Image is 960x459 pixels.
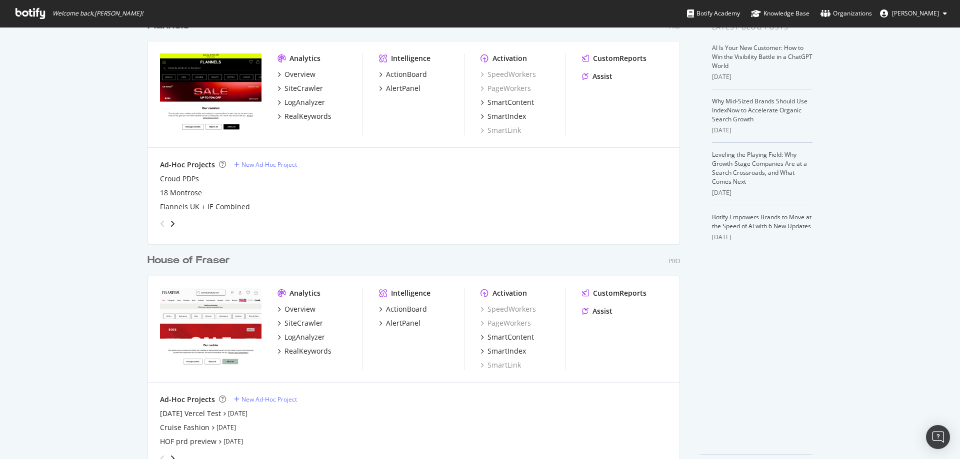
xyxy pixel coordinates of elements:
div: Open Intercom Messenger [926,425,950,449]
div: AlertPanel [386,83,420,93]
a: HOF prd preview [160,437,216,447]
div: Ad-Hoc Projects [160,395,215,405]
div: New Ad-Hoc Project [241,160,297,169]
a: SmartContent [480,97,534,107]
img: flannels.com [160,53,261,134]
a: CustomReports [582,53,646,63]
div: RealKeywords [284,346,331,356]
div: Ad-Hoc Projects [160,160,215,170]
a: AlertPanel [379,83,420,93]
a: SmartContent [480,332,534,342]
a: AlertPanel [379,318,420,328]
a: 18 Montrose [160,188,202,198]
button: [PERSON_NAME] [872,5,955,21]
div: Botify Academy [687,8,740,18]
div: Activation [492,53,527,63]
div: Analytics [289,288,320,298]
div: SmartContent [487,97,534,107]
a: LogAnalyzer [277,332,325,342]
span: Joyce Sissi [892,9,939,17]
a: Assist [582,71,612,81]
div: LogAnalyzer [284,97,325,107]
div: SmartContent [487,332,534,342]
div: House of Fraser [147,253,230,268]
div: SiteCrawler [284,83,323,93]
div: RealKeywords [284,111,331,121]
div: CustomReports [593,53,646,63]
div: Assist [592,306,612,316]
a: SiteCrawler [277,318,323,328]
a: SmartIndex [480,111,526,121]
div: [DATE] [712,188,812,197]
div: Knowledge Base [751,8,809,18]
div: angle-right [169,219,176,229]
div: ActionBoard [386,69,427,79]
a: Cruise Fashion [160,423,209,433]
div: Assist [592,71,612,81]
div: angle-left [156,216,169,232]
a: ActionBoard [379,69,427,79]
a: [DATE] [216,423,236,432]
a: House of Fraser [147,253,234,268]
div: LogAnalyzer [284,332,325,342]
img: houseoffraser.co.uk [160,288,261,369]
a: SiteCrawler [277,83,323,93]
div: Intelligence [391,53,430,63]
div: Organizations [820,8,872,18]
a: LogAnalyzer [277,97,325,107]
a: PageWorkers [480,83,531,93]
div: [DATE] [712,233,812,242]
div: Overview [284,69,315,79]
a: Overview [277,304,315,314]
a: New Ad-Hoc Project [234,395,297,404]
div: SiteCrawler [284,318,323,328]
div: SmartIndex [487,346,526,356]
a: SmartLink [480,125,521,135]
div: SmartIndex [487,111,526,121]
a: Overview [277,69,315,79]
a: PageWorkers [480,318,531,328]
span: Welcome back, [PERSON_NAME] ! [52,9,143,17]
a: [DATE] [223,437,243,446]
a: SmartLink [480,360,521,370]
div: CustomReports [593,288,646,298]
a: SpeedWorkers [480,304,536,314]
a: SpeedWorkers [480,69,536,79]
div: ActionBoard [386,304,427,314]
div: [DATE] [712,126,812,135]
a: AI Is Your New Customer: How to Win the Visibility Battle in a ChatGPT World [712,43,812,70]
div: Activation [492,288,527,298]
a: [DATE] [228,409,247,418]
div: Analytics [289,53,320,63]
div: Intelligence [391,288,430,298]
a: Botify Empowers Brands to Move at the Speed of AI with 6 New Updates [712,213,811,230]
div: [DATE] [712,72,812,81]
div: AlertPanel [386,318,420,328]
a: [DATE] Vercel Test [160,409,221,419]
a: CustomReports [582,288,646,298]
a: Why Mid-Sized Brands Should Use IndexNow to Accelerate Organic Search Growth [712,97,807,123]
div: Overview [284,304,315,314]
a: RealKeywords [277,346,331,356]
div: Pro [668,257,680,265]
a: SmartIndex [480,346,526,356]
a: ActionBoard [379,304,427,314]
a: New Ad-Hoc Project [234,160,297,169]
a: Assist [582,306,612,316]
a: RealKeywords [277,111,331,121]
div: New Ad-Hoc Project [241,395,297,404]
a: Croud PDPs [160,174,199,184]
a: Flannels UK + IE Combined [160,202,250,212]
